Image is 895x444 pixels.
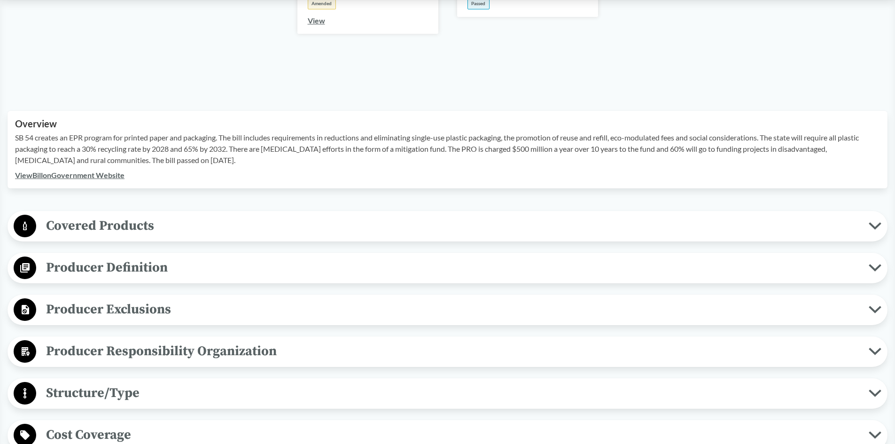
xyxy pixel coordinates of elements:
[11,298,884,322] button: Producer Exclusions
[15,171,125,179] a: ViewBillonGovernment Website
[36,257,869,278] span: Producer Definition
[36,341,869,362] span: Producer Responsibility Organization
[11,340,884,364] button: Producer Responsibility Organization
[11,382,884,405] button: Structure/Type
[36,215,869,236] span: Covered Products
[11,256,884,280] button: Producer Definition
[36,382,869,404] span: Structure/Type
[308,16,325,25] a: View
[11,214,884,238] button: Covered Products
[36,299,869,320] span: Producer Exclusions
[15,132,880,166] p: SB 54 creates an EPR program for printed paper and packaging. The bill includes requirements in r...
[15,118,880,129] h2: Overview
